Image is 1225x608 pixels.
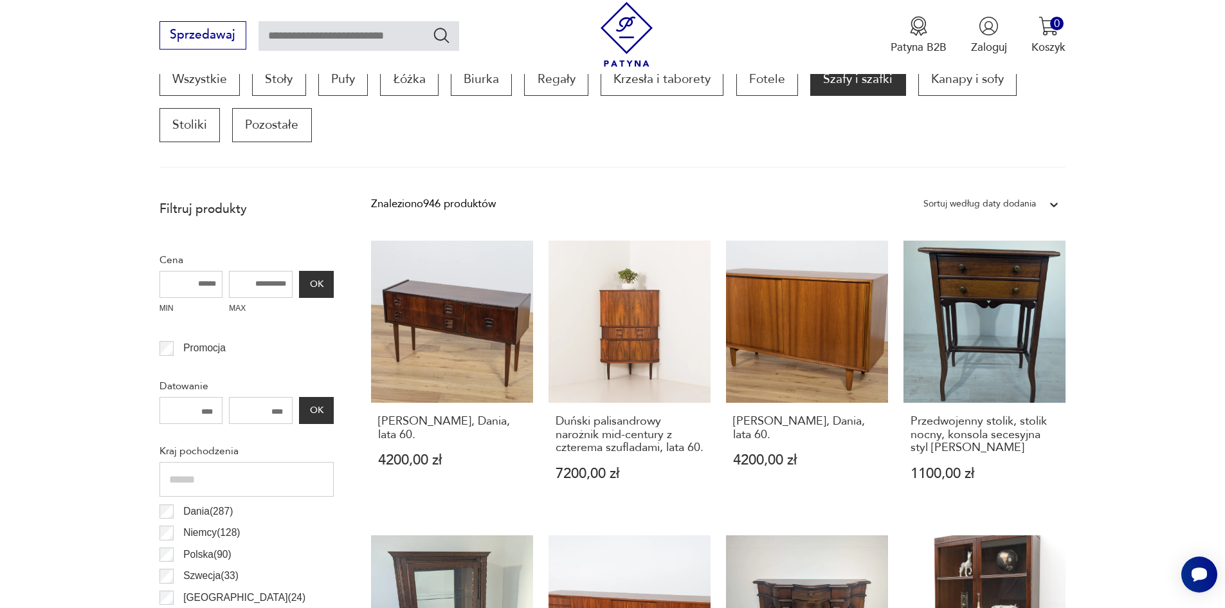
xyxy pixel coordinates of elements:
h3: [PERSON_NAME], Dania, lata 60. [378,415,527,441]
p: Filtruj produkty [159,201,334,217]
img: Patyna - sklep z meblami i dekoracjami vintage [594,2,659,67]
a: Komoda, Dania, lata 60.[PERSON_NAME], Dania, lata 60.4200,00 zł [371,241,533,511]
button: Patyna B2B [891,16,947,55]
p: [GEOGRAPHIC_DATA] ( 24 ) [183,589,305,606]
a: Ikona medaluPatyna B2B [891,16,947,55]
a: Wszystkie [159,62,240,96]
img: Ikona medalu [909,16,929,36]
h3: Przedwojenny stolik, stolik nocny, konsola secesyjna styl [PERSON_NAME] [911,415,1059,454]
div: Sortuj według daty dodania [923,196,1036,212]
p: Polska ( 90 ) [183,546,231,563]
a: Przedwojenny stolik, stolik nocny, konsola secesyjna styl Ludwika XVPrzedwojenny stolik, stolik n... [903,241,1066,511]
p: Zaloguj [971,40,1007,55]
div: Znaleziono 946 produktów [371,196,496,212]
p: Promocja [183,340,226,356]
a: Pufy [318,62,368,96]
a: Stoły [252,62,305,96]
img: Ikona koszyka [1039,16,1058,36]
button: OK [299,397,334,424]
p: Patyna B2B [891,40,947,55]
button: Szukaj [432,26,451,44]
p: Cena [159,252,334,268]
button: Zaloguj [971,16,1007,55]
img: Ikonka użytkownika [979,16,999,36]
a: Szafy i szafki [810,62,905,96]
button: Sprzedawaj [159,21,246,50]
a: Stoliki [159,108,220,142]
a: Pozostałe [232,108,311,142]
a: Fotele [736,62,798,96]
label: MAX [229,298,293,322]
button: 0Koszyk [1031,16,1066,55]
p: 4200,00 zł [733,454,882,467]
a: Biurka [451,62,512,96]
a: Kanapy i sofy [918,62,1017,96]
div: 0 [1050,17,1064,30]
h3: [PERSON_NAME], Dania, lata 60. [733,415,882,441]
p: 7200,00 zł [556,467,704,481]
p: 4200,00 zł [378,454,527,467]
p: Szwecja ( 33 ) [183,567,239,584]
a: Duński palisandrowy narożnik mid-century z czterema szufladami, lata 60.Duński palisandrowy naroż... [549,241,711,511]
p: Kraj pochodzenia [159,443,334,459]
a: Komoda, Dania, lata 60.[PERSON_NAME], Dania, lata 60.4200,00 zł [726,241,888,511]
label: MIN [159,298,223,322]
a: Krzesła i taborety [601,62,723,96]
p: 1100,00 zł [911,467,1059,481]
p: Koszyk [1031,40,1066,55]
p: Datowanie [159,378,334,394]
button: OK [299,271,334,298]
a: Łóżka [380,62,438,96]
a: Sprzedawaj [159,31,246,41]
h3: Duński palisandrowy narożnik mid-century z czterema szufladami, lata 60. [556,415,704,454]
a: Regały [524,62,588,96]
p: Niemcy ( 128 ) [183,524,240,541]
iframe: Smartsupp widget button [1181,557,1217,593]
p: Dania ( 287 ) [183,503,233,520]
